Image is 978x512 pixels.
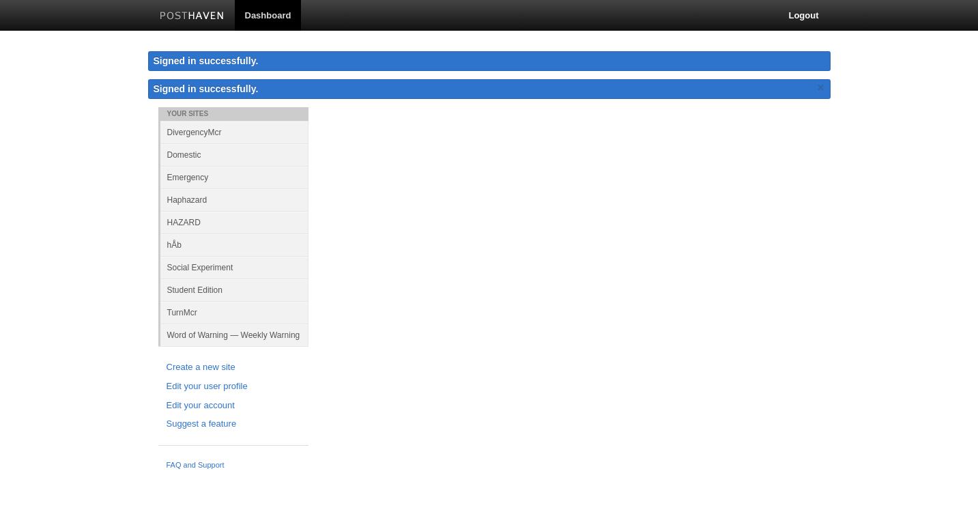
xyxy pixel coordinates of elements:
a: Edit your user profile [167,380,300,394]
img: Posthaven-bar [160,12,225,22]
a: Edit your account [167,399,300,413]
a: TurnMcr [160,301,308,324]
a: FAQ and Support [167,459,300,472]
a: Student Edition [160,279,308,301]
a: Suggest a feature [167,417,300,431]
a: HAZARD [160,211,308,233]
a: Emergency [160,166,308,188]
a: DivergencyMcr [160,121,308,143]
span: Signed in successfully. [154,83,259,94]
div: Signed in successfully. [148,51,831,71]
a: Domestic [160,143,308,166]
a: Word of Warning — Weekly Warning [160,324,308,346]
a: Social Experiment [160,256,308,279]
a: hÅb [160,233,308,256]
a: × [815,79,827,96]
li: Your Sites [158,107,308,121]
a: Create a new site [167,360,300,375]
a: Haphazard [160,188,308,211]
